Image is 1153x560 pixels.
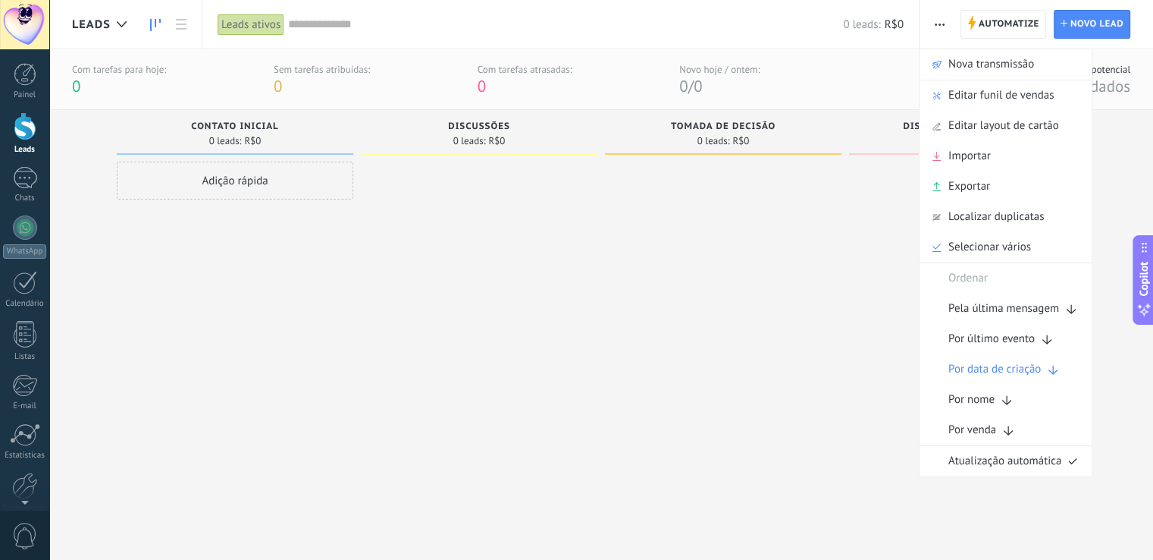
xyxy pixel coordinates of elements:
[1136,262,1151,297] span: Copilot
[143,10,168,39] a: Leads
[209,137,242,146] span: 0 leads:
[857,121,1078,134] div: Discussão de contrato
[948,263,988,294] span: Ordenar
[948,141,991,171] span: Importar
[688,76,694,96] span: /
[3,193,47,203] div: Chats
[948,232,1031,263] span: Selecionar vários
[948,324,1035,354] span: Por último evento
[1056,76,1130,96] span: Sem dados
[3,90,47,100] div: Painel
[244,137,261,146] span: R$0
[903,121,1031,132] span: Discussão de contrato
[843,17,880,32] span: 0 leads:
[948,111,1059,141] span: Editar layout de cartão
[117,162,353,200] div: Adição rápida
[948,294,1059,324] span: Pela última mensagem
[191,121,278,132] span: Contato inicial
[72,63,166,76] div: Com tarefas para hoje:
[168,10,194,39] a: Lista
[3,145,47,155] div: Leads
[948,49,1034,80] span: Nova transmissão
[124,121,346,134] div: Contato inicial
[1070,11,1123,38] span: Novo lead
[274,63,370,76] div: Sem tarefas atribuídas:
[218,14,284,36] div: Leads ativos
[274,76,282,96] span: 0
[948,354,1041,385] span: Por data de criação
[948,446,1061,477] span: Atualização automática
[885,17,904,32] span: R$0
[960,10,1046,39] a: Automatize
[948,171,990,202] span: Exportar
[948,385,995,415] span: Por nome
[3,244,46,259] div: WhatsApp
[3,451,47,461] div: Estatísticas
[72,76,80,96] span: 0
[3,352,47,362] div: Listas
[72,17,111,32] span: Leads
[1054,10,1130,39] a: Novo lead
[979,11,1039,38] span: Automatize
[948,202,1044,232] span: Localizar duplicatas
[679,63,760,76] div: Novo hoje / ontem:
[478,76,486,96] span: 0
[448,121,510,132] span: Discussões
[3,299,47,309] div: Calendário
[697,137,730,146] span: 0 leads:
[948,80,1054,111] span: Editar funil de vendas
[694,76,702,96] span: 0
[3,401,47,411] div: E-mail
[453,137,486,146] span: 0 leads:
[671,121,775,132] span: Tomada de decisão
[613,121,834,134] div: Tomada de decisão
[929,10,951,39] button: Mais
[368,121,590,134] div: Discussões
[488,137,505,146] span: R$0
[679,76,688,96] span: 0
[478,63,572,76] div: Com tarefas atrasadas:
[732,137,749,146] span: R$0
[948,415,996,445] span: Por venda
